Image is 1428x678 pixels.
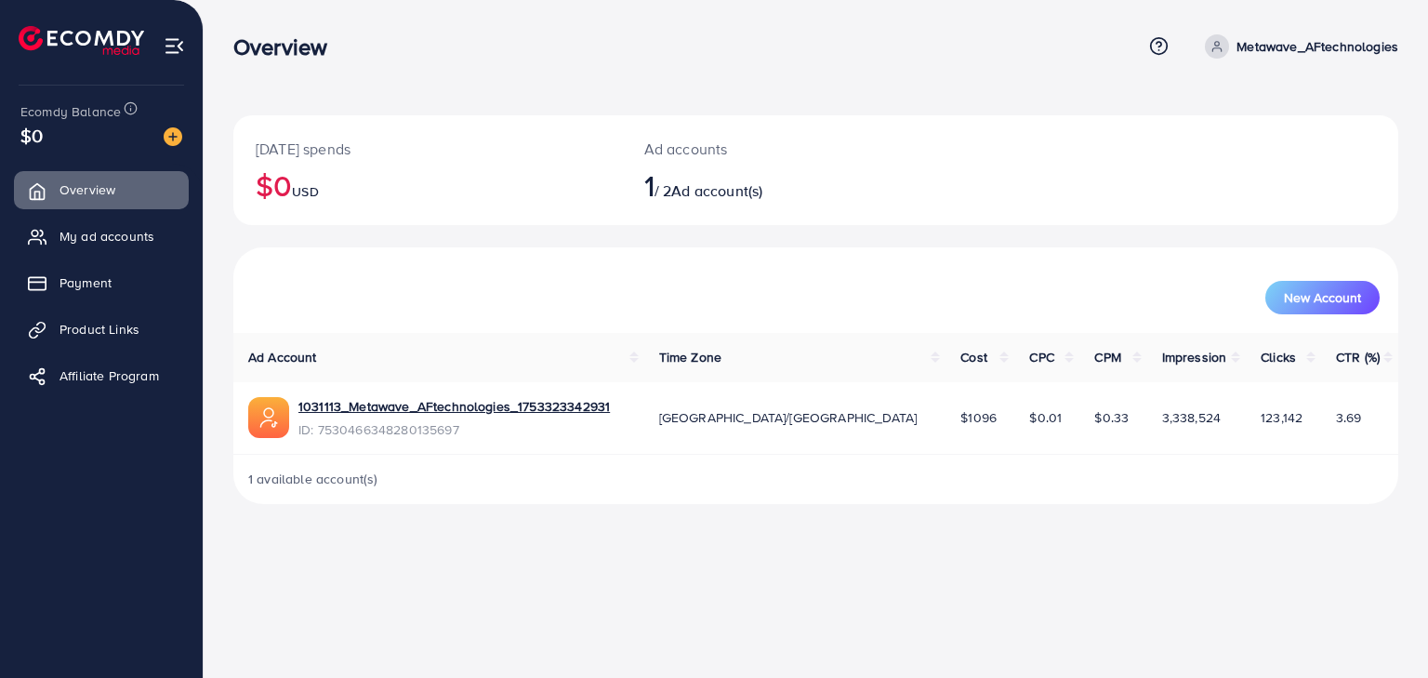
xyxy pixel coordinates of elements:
[671,180,762,201] span: Ad account(s)
[59,227,154,246] span: My ad accounts
[248,397,289,438] img: ic-ads-acc.e4c84228.svg
[256,167,600,203] h2: $0
[1236,35,1398,58] p: Metawave_AFtechnologies
[248,348,317,366] span: Ad Account
[659,408,918,427] span: [GEOGRAPHIC_DATA]/[GEOGRAPHIC_DATA]
[14,218,189,255] a: My ad accounts
[960,408,997,427] span: $1096
[1261,408,1302,427] span: 123,142
[644,138,891,160] p: Ad accounts
[659,348,721,366] span: Time Zone
[20,122,43,149] span: $0
[256,138,600,160] p: [DATE] spends
[1265,281,1380,314] button: New Account
[1029,348,1053,366] span: CPC
[59,180,115,199] span: Overview
[1029,408,1062,427] span: $0.01
[1162,348,1227,366] span: Impression
[1197,34,1398,59] a: Metawave_AFtechnologies
[292,182,318,201] span: USD
[14,171,189,208] a: Overview
[1336,408,1362,427] span: 3.69
[1094,408,1129,427] span: $0.33
[1284,291,1361,304] span: New Account
[248,470,378,488] span: 1 available account(s)
[14,264,189,301] a: Payment
[1162,408,1221,427] span: 3,338,524
[298,397,610,416] a: 1031113_Metawave_AFtechnologies_1753323342931
[960,348,987,366] span: Cost
[644,164,654,206] span: 1
[59,320,139,339] span: Product Links
[19,26,144,55] img: logo
[164,35,185,57] img: menu
[233,33,342,60] h3: Overview
[14,357,189,394] a: Affiliate Program
[1261,348,1296,366] span: Clicks
[1336,348,1380,366] span: CTR (%)
[14,311,189,348] a: Product Links
[20,102,121,121] span: Ecomdy Balance
[59,273,112,292] span: Payment
[59,366,159,385] span: Affiliate Program
[164,127,182,146] img: image
[644,167,891,203] h2: / 2
[298,420,610,439] span: ID: 7530466348280135697
[1094,348,1120,366] span: CPM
